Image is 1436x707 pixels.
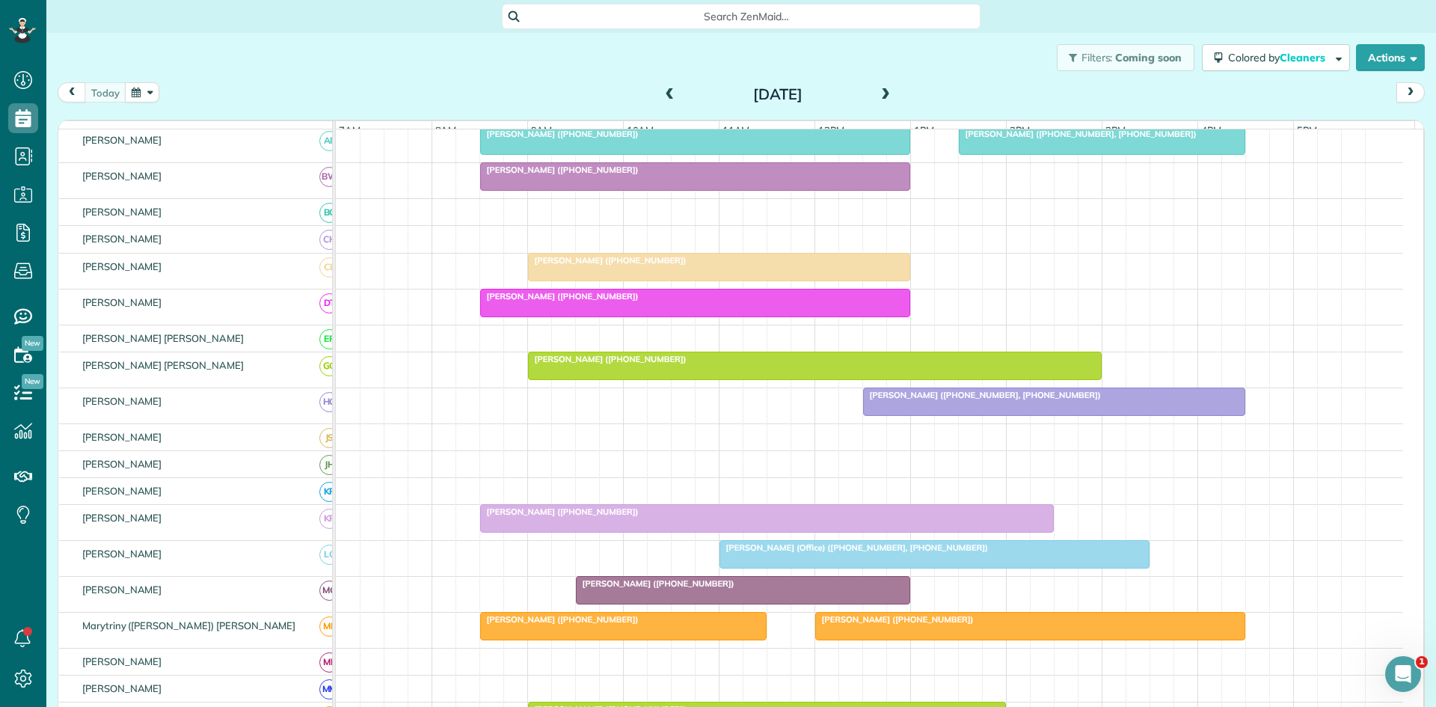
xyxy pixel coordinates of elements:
[79,359,247,371] span: [PERSON_NAME] [PERSON_NAME]
[79,260,165,272] span: [PERSON_NAME]
[1416,656,1428,668] span: 1
[911,124,937,136] span: 1pm
[85,82,126,102] button: today
[319,203,340,223] span: BC
[527,354,687,364] span: [PERSON_NAME] ([PHONE_NUMBER])
[79,584,165,596] span: [PERSON_NAME]
[79,655,165,667] span: [PERSON_NAME]
[479,129,639,139] span: [PERSON_NAME] ([PHONE_NUMBER])
[79,332,247,344] span: [PERSON_NAME] [PERSON_NAME]
[319,581,340,601] span: MG
[719,124,753,136] span: 11am
[1202,44,1350,71] button: Colored byCleaners
[319,329,340,349] span: EP
[684,86,871,102] h2: [DATE]
[79,206,165,218] span: [PERSON_NAME]
[319,509,340,529] span: KR
[1228,51,1331,64] span: Colored by
[319,167,340,187] span: BW
[319,616,340,637] span: ME
[1115,51,1182,64] span: Coming soon
[1280,51,1328,64] span: Cleaners
[319,230,340,250] span: CH
[479,506,639,517] span: [PERSON_NAME] ([PHONE_NUMBER])
[575,578,735,589] span: [PERSON_NAME] ([PHONE_NUMBER])
[815,124,847,136] span: 12pm
[79,170,165,182] span: [PERSON_NAME]
[336,124,363,136] span: 7am
[319,131,340,151] span: AF
[319,356,340,376] span: GG
[319,392,340,412] span: HG
[79,395,165,407] span: [PERSON_NAME]
[479,614,639,625] span: [PERSON_NAME] ([PHONE_NUMBER])
[958,129,1197,139] span: [PERSON_NAME] ([PHONE_NUMBER], [PHONE_NUMBER])
[319,482,340,502] span: KR
[79,548,165,560] span: [PERSON_NAME]
[1396,82,1425,102] button: next
[22,336,43,351] span: New
[1081,51,1113,64] span: Filters:
[58,82,86,102] button: prev
[79,431,165,443] span: [PERSON_NAME]
[79,682,165,694] span: [PERSON_NAME]
[1294,124,1320,136] span: 5pm
[719,542,989,553] span: [PERSON_NAME] (Office) ([PHONE_NUMBER], [PHONE_NUMBER])
[432,124,460,136] span: 8am
[79,296,165,308] span: [PERSON_NAME]
[1102,124,1129,136] span: 3pm
[319,428,340,448] span: JS
[79,134,165,146] span: [PERSON_NAME]
[1385,656,1421,692] iframe: Intercom live chat
[624,124,657,136] span: 10am
[528,124,556,136] span: 9am
[319,455,340,475] span: JH
[527,255,687,266] span: [PERSON_NAME] ([PHONE_NUMBER])
[1007,124,1033,136] span: 2pm
[22,374,43,389] span: New
[319,679,340,700] span: MM
[79,458,165,470] span: [PERSON_NAME]
[79,233,165,245] span: [PERSON_NAME]
[319,652,340,673] span: ML
[1356,44,1425,71] button: Actions
[319,293,340,313] span: DT
[319,545,340,565] span: LC
[319,257,340,278] span: CL
[79,485,165,497] span: [PERSON_NAME]
[79,512,165,524] span: [PERSON_NAME]
[814,614,975,625] span: [PERSON_NAME] ([PHONE_NUMBER])
[479,165,639,175] span: [PERSON_NAME] ([PHONE_NUMBER])
[479,291,639,302] span: [PERSON_NAME] ([PHONE_NUMBER])
[1198,124,1224,136] span: 4pm
[862,390,1102,400] span: [PERSON_NAME] ([PHONE_NUMBER], [PHONE_NUMBER])
[79,619,298,631] span: Marytriny ([PERSON_NAME]) [PERSON_NAME]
